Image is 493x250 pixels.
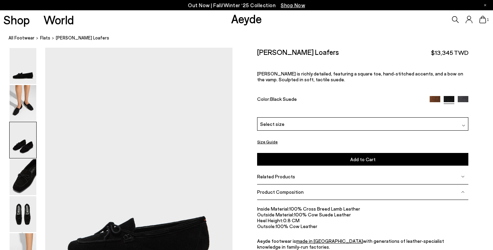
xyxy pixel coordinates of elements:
p: Out Now | Fall/Winter ‘25 Collection [188,1,305,10]
button: Add to Cart [257,153,468,166]
div: Color: [257,96,423,104]
span: Navigate to /collections/new-in [281,2,305,8]
img: svg%3E [461,175,465,178]
li: 100% Cross Breed Lamb Leather [257,206,468,212]
span: Inside Material: [257,206,289,212]
a: flats [40,34,50,41]
span: Heel Height: [257,217,283,223]
span: Add to Cart [350,156,376,162]
img: svg%3E [461,190,465,194]
span: Product Composition [257,189,304,195]
span: [PERSON_NAME] Loafers [56,34,109,41]
img: Jasper Moccasin Loafers - Image 5 [10,196,36,232]
img: Jasper Moccasin Loafers - Image 3 [10,122,36,158]
a: All Footwear [9,34,35,41]
button: Size Guide [257,138,278,146]
p: [PERSON_NAME] is richly detailed, featuring a square toe, hand-stitched accents, and a bow on the... [257,71,468,82]
p: Aeyde footwear is with generations of leather-specialist knowledge in family-run factories. [257,238,468,250]
span: Related Products [257,174,295,179]
li: 0.8 CM [257,217,468,223]
span: Black Suede [270,96,297,102]
a: Aeyde [231,11,262,26]
img: Jasper Moccasin Loafers - Image 1 [10,48,36,84]
span: Outsole: [257,223,276,229]
img: Jasper Moccasin Loafers - Image 2 [10,85,36,121]
a: Shop [3,14,30,26]
a: World [43,14,74,26]
img: svg%3E [462,124,465,127]
h2: [PERSON_NAME] Loafers [257,48,339,56]
a: 1 [479,16,486,23]
span: Select size [260,120,285,128]
a: made in [GEOGRAPHIC_DATA] [296,238,363,244]
nav: breadcrumb [9,29,493,48]
li: 100% Cow Leather [257,223,468,229]
span: 1 [486,18,490,22]
img: Jasper Moccasin Loafers - Image 4 [10,159,36,195]
span: $13,345 TWD [431,48,468,57]
li: 100% Cow Suede Leather [257,212,468,217]
span: Outside Material: [257,212,294,217]
span: flats [40,35,50,40]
